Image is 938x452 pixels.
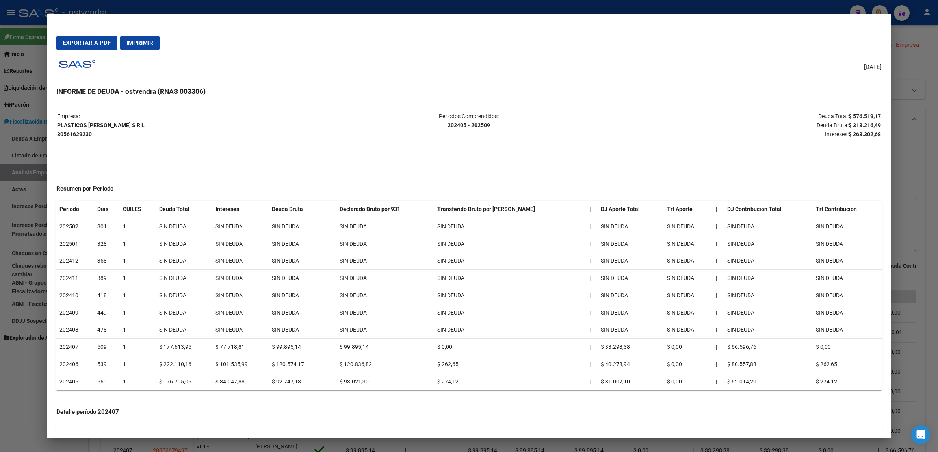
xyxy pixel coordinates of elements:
[586,270,598,287] td: |
[664,356,713,373] td: $ 0,00
[156,270,212,287] td: SIN DEUDA
[212,339,269,356] td: $ 77.718,81
[336,321,434,339] td: SIN DEUDA
[212,218,269,235] td: SIN DEUDA
[813,235,882,252] td: SIN DEUDA
[325,287,336,304] td: |
[713,218,724,235] th: |
[120,339,156,356] td: 1
[216,424,264,441] th: Trans. Aporte
[586,252,598,270] td: |
[126,39,153,46] span: Imprimir
[336,287,434,304] td: SIN DEUDA
[336,339,434,356] td: $ 99.895,14
[269,356,325,373] td: $ 120.574,17
[269,373,325,390] td: $ 92.747,18
[104,424,146,441] th: Deuda
[713,321,724,339] th: |
[120,252,156,270] td: 1
[607,112,881,139] p: Deuda Total: Deuda Bruta: Intereses:
[63,39,111,46] span: Exportar a PDF
[120,270,156,287] td: 1
[724,321,813,339] td: SIN DEUDA
[94,201,119,218] th: Dias
[156,201,212,218] th: Deuda Total
[120,373,156,390] td: 1
[434,321,586,339] td: SIN DEUDA
[448,122,490,128] strong: 202405 - 202509
[57,122,145,137] strong: PLASTICOS [PERSON_NAME] S R L 30561629230
[849,122,881,128] strong: $ 313.216,49
[724,270,813,287] td: SIN DEUDA
[586,235,598,252] td: |
[57,112,331,139] p: Empresa:
[336,252,434,270] td: SIN DEUDA
[94,235,119,252] td: 328
[586,304,598,321] td: |
[598,218,664,235] td: SIN DEUDA
[864,63,882,72] span: [DATE]
[713,252,724,270] th: |
[212,321,269,339] td: SIN DEUDA
[586,373,598,390] td: |
[813,304,882,321] td: SIN DEUDA
[156,373,212,390] td: $ 176.795,06
[325,356,336,373] td: |
[813,339,882,356] td: $ 0,00
[813,218,882,235] td: SIN DEUDA
[56,270,94,287] td: 202411
[120,201,156,218] th: CUILES
[269,304,325,321] td: SIN DEUDA
[94,339,119,356] td: 509
[724,304,813,321] td: SIN DEUDA
[724,356,813,373] td: $ 80.557,88
[156,287,212,304] td: SIN DEUDA
[325,373,336,390] td: |
[332,112,606,130] p: Periodos Comprendidos:
[212,201,269,218] th: Intereses
[94,356,119,373] td: 539
[269,287,325,304] td: SIN DEUDA
[664,287,713,304] td: SIN DEUDA
[269,201,325,218] th: Deuda Bruta
[94,252,119,270] td: 358
[120,304,156,321] td: 1
[56,218,94,235] td: 202502
[434,339,586,356] td: $ 0,00
[434,304,586,321] td: SIN DEUDA
[325,201,336,218] th: |
[336,201,434,218] th: Declarado Bruto por 931
[586,339,598,356] td: |
[713,287,724,304] th: |
[658,424,700,441] th: DDJJ Contr.
[325,339,336,356] td: |
[94,321,119,339] td: 478
[724,201,813,218] th: DJ Contribucion Total
[56,252,94,270] td: 202412
[325,235,336,252] td: |
[598,235,664,252] td: SIN DEUDA
[325,252,336,270] td: |
[434,201,586,218] th: Transferido Bruto por [PERSON_NAME]
[664,321,713,339] td: SIN DEUDA
[56,408,882,417] h4: Detalle período 202407
[56,86,882,96] h3: INFORME DE DEUDA - ostvendra (RNAS 003306)
[212,235,269,252] td: SIN DEUDA
[434,373,586,390] td: $ 274,12
[434,270,586,287] td: SIN DEUDA
[212,287,269,304] td: SIN DEUDA
[94,304,119,321] td: 449
[664,270,713,287] td: SIN DEUDA
[586,356,598,373] td: |
[495,424,568,441] th: DDJJ Aporte Adicional
[434,218,586,235] td: SIN DEUDA
[664,373,713,390] td: $ 0,00
[713,235,724,252] th: |
[94,270,119,287] td: 389
[813,201,882,218] th: Trf Contribucion
[713,339,724,356] th: |
[813,270,882,287] td: SIN DEUDA
[156,356,212,373] td: $ 222.110,16
[849,131,881,137] strong: $ 263.302,68
[94,373,119,390] td: 569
